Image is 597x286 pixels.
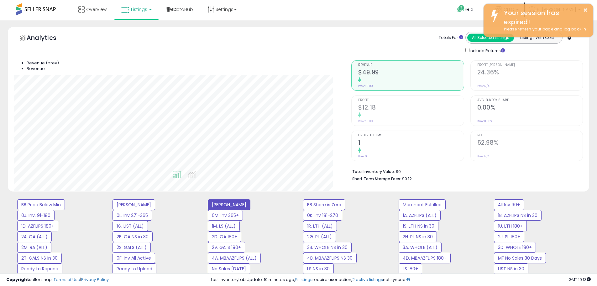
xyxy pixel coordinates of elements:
div: Your session has expired! [499,8,589,26]
a: Privacy Policy [81,277,109,283]
button: 4B. MBAAZFLIPS NS 30 [303,253,357,263]
button: 4A. MBAAZFLIPS (ALL) [208,253,261,263]
button: All Inv 90+ [494,199,524,210]
small: Prev: $0.00 [358,84,373,88]
button: 3D. WHOLE 180+ [494,242,536,253]
div: seller snap | | [6,277,109,283]
button: 0L. Inv 271-365 [113,210,152,221]
b: Short Term Storage Fees: [352,176,401,181]
button: 0J. Inv. 91-180 [17,210,55,221]
button: 4D. MBAAZFLIPS 180+ [399,253,451,263]
button: 2T. GALS NS in 30 [17,253,62,263]
h2: 52.98% [477,139,583,148]
span: Revenue [27,66,45,72]
a: 2 active listings [352,277,383,283]
button: Ready to Reprice [17,263,62,274]
button: 1R. LTH (ALL) [303,221,337,231]
button: 2D. OA 180+ [208,231,241,242]
button: 1D. AZFLIPS 180+ [17,221,58,231]
button: 1A. AZFLIPS (ALL) [399,210,441,221]
a: 5 listings [295,277,312,283]
h2: 24.36% [477,69,583,77]
button: 0K. Inv 181-270 [303,210,342,221]
button: 2B. OA NS in 30 [113,231,153,242]
button: [PERSON_NAME] [113,199,155,210]
span: ROI [477,134,583,137]
span: Profit [358,99,463,102]
small: Prev: N/A [477,154,490,158]
span: Listings [131,6,147,13]
button: 1U. LTH 180+ [494,221,527,231]
h2: $49.99 [358,69,463,77]
button: 3A. WHOLE (ALL) [399,242,442,253]
button: All Selected Listings [467,34,514,42]
span: $0.12 [402,176,412,182]
span: Revenue (prev) [27,60,59,66]
button: 1G. LIST (ALL) [113,221,148,231]
button: LS NS in 30 [303,263,334,274]
small: Prev: N/A [477,84,490,88]
div: Please refresh your page and log back in [499,26,589,32]
button: 2A. OA (ALL) [17,231,52,242]
button: Merchant Fulfilled [399,199,446,210]
button: MF No Sales 30 Days [494,253,546,263]
i: Get Help [457,5,465,13]
button: Listings With Cost [514,34,560,42]
span: Overview [86,6,107,13]
li: $0 [352,167,578,175]
button: BB Price Below Min [17,199,65,210]
button: BB Share is Zero [303,199,345,210]
h2: 0.00% [477,104,583,112]
button: 2G. PL (ALL) [303,231,336,242]
div: Last InventoryLab Update: 10 minutes ago, require user action, not synced. [211,277,591,283]
span: Revenue [358,63,463,67]
span: 2025-10-10 19:13 GMT [568,277,591,283]
span: Avg. Buybox Share [477,99,583,102]
h2: 1 [358,139,463,148]
b: Total Inventory Value: [352,169,395,174]
button: No Sales [DATE] [208,263,250,274]
span: Help [465,7,473,12]
span: Profit [PERSON_NAME] [477,63,583,67]
button: 2M. RA (ALL) [17,242,51,253]
button: Ready to Upload [113,263,156,274]
a: Terms of Use [54,277,80,283]
div: Totals For [439,35,463,41]
span: Ordered Items [358,134,463,137]
button: 1M. LS (ALL) [208,221,240,231]
button: × [583,6,588,14]
button: 2S. GALS (ALL) [113,242,151,253]
h5: Analytics [27,33,69,44]
div: Include Returns [461,47,520,54]
button: 3B. WHOLE NS in 30 [303,242,352,253]
button: 2J. PL 180+ [494,231,524,242]
button: LS 180+ [399,263,422,274]
h2: $12.18 [358,104,463,112]
button: 0F. Inv All Active [113,253,155,263]
span: DataHub [173,6,193,13]
strong: Copyright [6,277,29,283]
button: [PERSON_NAME] [208,199,250,210]
button: 2H. PL NS in 30 [399,231,437,242]
small: Prev: 0 [358,154,367,158]
button: 2V. GALS 180+ [208,242,245,253]
small: Prev: 0.00% [477,119,492,123]
button: 1B. AZFLIPS NS in 30 [494,210,542,221]
small: Prev: $0.00 [358,119,373,123]
button: 0M. Inv 365+ [208,210,243,221]
button: LIST NS in 30 [494,263,528,274]
button: 1S. LTH NS in 30 [399,221,438,231]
